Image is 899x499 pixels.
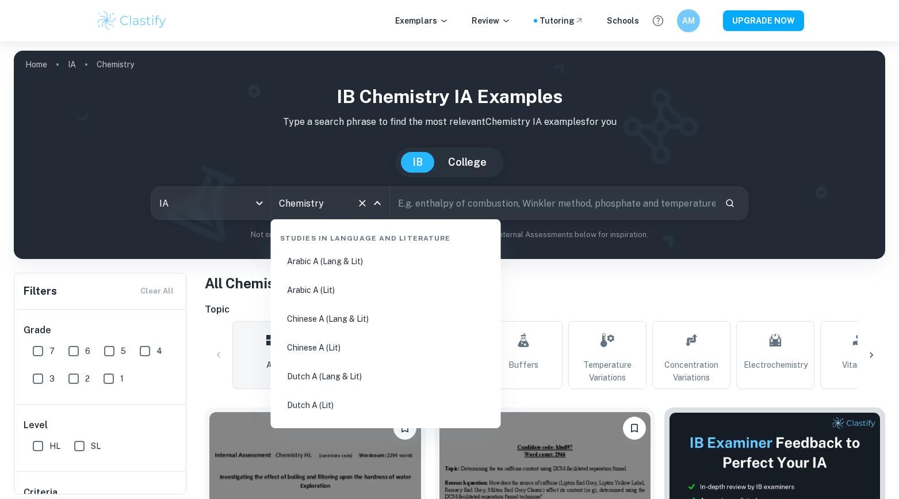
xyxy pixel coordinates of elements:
[623,417,646,440] button: Bookmark
[393,417,416,440] button: Bookmark
[276,306,496,332] li: Chinese A (Lang & Lit)
[24,323,178,337] h6: Grade
[842,359,877,371] span: Vitamin C
[369,195,385,211] button: Close
[508,359,538,371] span: Buffers
[401,152,434,173] button: IB
[276,334,496,361] li: Chinese A (Lit)
[648,11,668,31] button: Help and Feedback
[120,372,124,385] span: 1
[276,224,496,248] div: Studies in Language and Literature
[23,83,876,111] h1: IB Chemistry IA examples
[49,440,60,452] span: HL
[720,193,740,213] button: Search
[276,248,496,275] li: Arabic A (Lang & Lit)
[205,303,885,317] h6: Topic
[390,187,716,219] input: E.g. enthalpy of combustion, Winkler method, phosphate and temperature...
[156,345,162,357] span: 4
[276,392,496,418] li: Dutch A (Lit)
[472,14,511,27] p: Review
[607,14,639,27] a: Schools
[97,58,134,71] p: Chemistry
[24,283,57,299] h6: Filters
[682,14,695,27] h6: AM
[540,14,584,27] a: Tutoring
[121,345,126,357] span: 5
[573,359,641,384] span: Temperature Variations
[276,363,496,390] li: Dutch A (Lang & Lit)
[205,273,885,294] h1: All Chemistry IA Examples
[49,345,55,357] span: 7
[95,9,169,32] img: Clastify logo
[25,56,47,73] a: Home
[677,9,700,32] button: AM
[85,372,90,385] span: 2
[395,14,449,27] p: Exemplars
[723,10,804,31] button: UPGRADE NOW
[85,345,90,357] span: 6
[276,277,496,303] li: Arabic A (Lit)
[437,152,498,173] button: College
[744,359,808,371] span: Electrochemistry
[24,418,178,432] h6: Level
[91,440,101,452] span: SL
[276,421,496,447] li: English A ([PERSON_NAME] & Lit) HL Essay
[49,372,55,385] span: 3
[68,56,76,73] a: IA
[151,187,270,219] div: IA
[354,195,370,211] button: Clear
[23,115,876,129] p: Type a search phrase to find the most relevant Chemistry IA examples for you
[266,359,277,371] span: All
[14,51,885,259] img: profile cover
[657,359,725,384] span: Concentration Variations
[23,229,876,241] p: Not sure what to search for? You can always look through our example Internal Assessments below f...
